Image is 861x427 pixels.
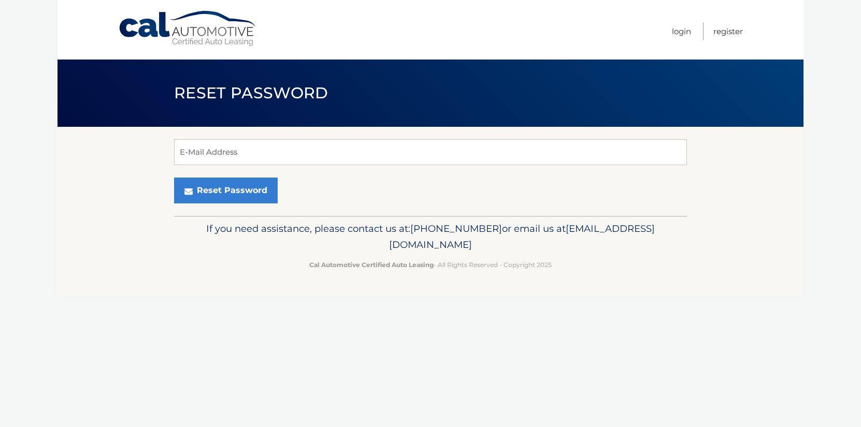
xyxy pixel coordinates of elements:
[410,223,502,234] span: [PHONE_NUMBER]
[181,259,680,270] p: - All Rights Reserved - Copyright 2025
[713,23,743,40] a: Register
[672,23,691,40] a: Login
[118,10,258,47] a: Cal Automotive
[174,83,328,102] span: Reset Password
[181,220,680,254] p: If you need assistance, please contact us at: or email us at
[174,139,687,165] input: E-Mail Address
[174,178,278,203] button: Reset Password
[309,261,434,269] strong: Cal Automotive Certified Auto Leasing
